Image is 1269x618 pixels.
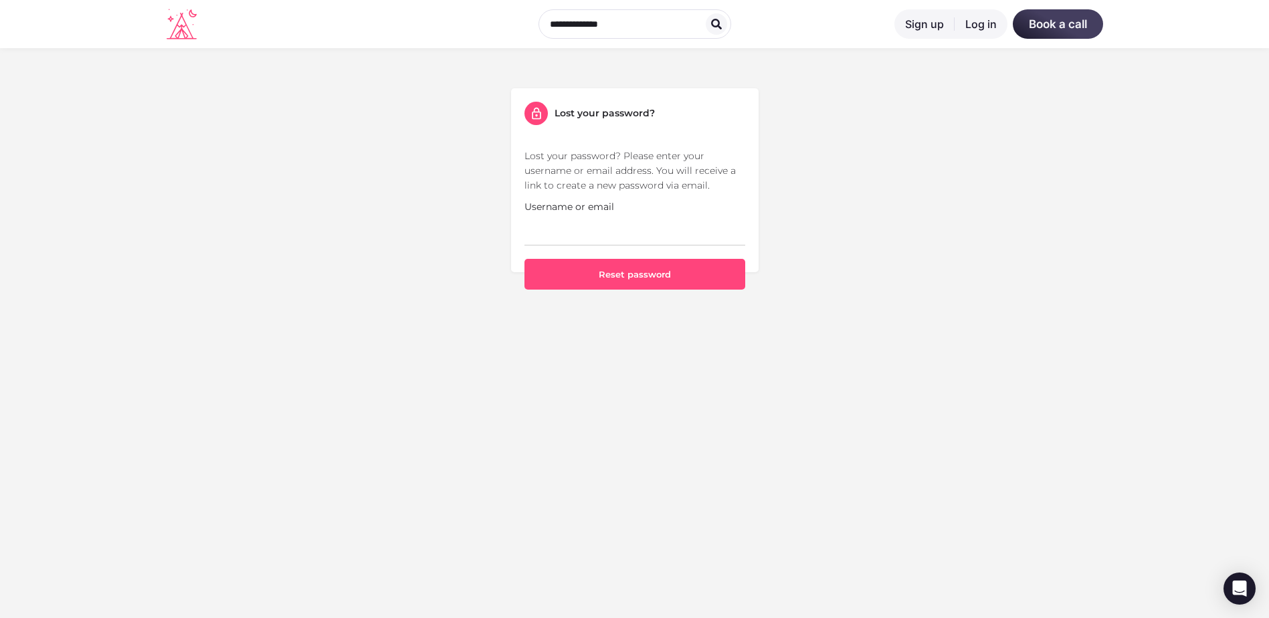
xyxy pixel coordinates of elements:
p: Lost your password? Please enter your username or email address. You will receive a link to creat... [524,148,745,193]
label: Username or email [524,199,614,214]
div: Open Intercom Messenger [1224,573,1256,605]
a: Sign up [894,9,955,39]
h5: Lost your password? [555,106,655,120]
a: Book a call [1013,9,1103,39]
button: Reset password [524,259,745,290]
a: Log in [955,9,1007,39]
